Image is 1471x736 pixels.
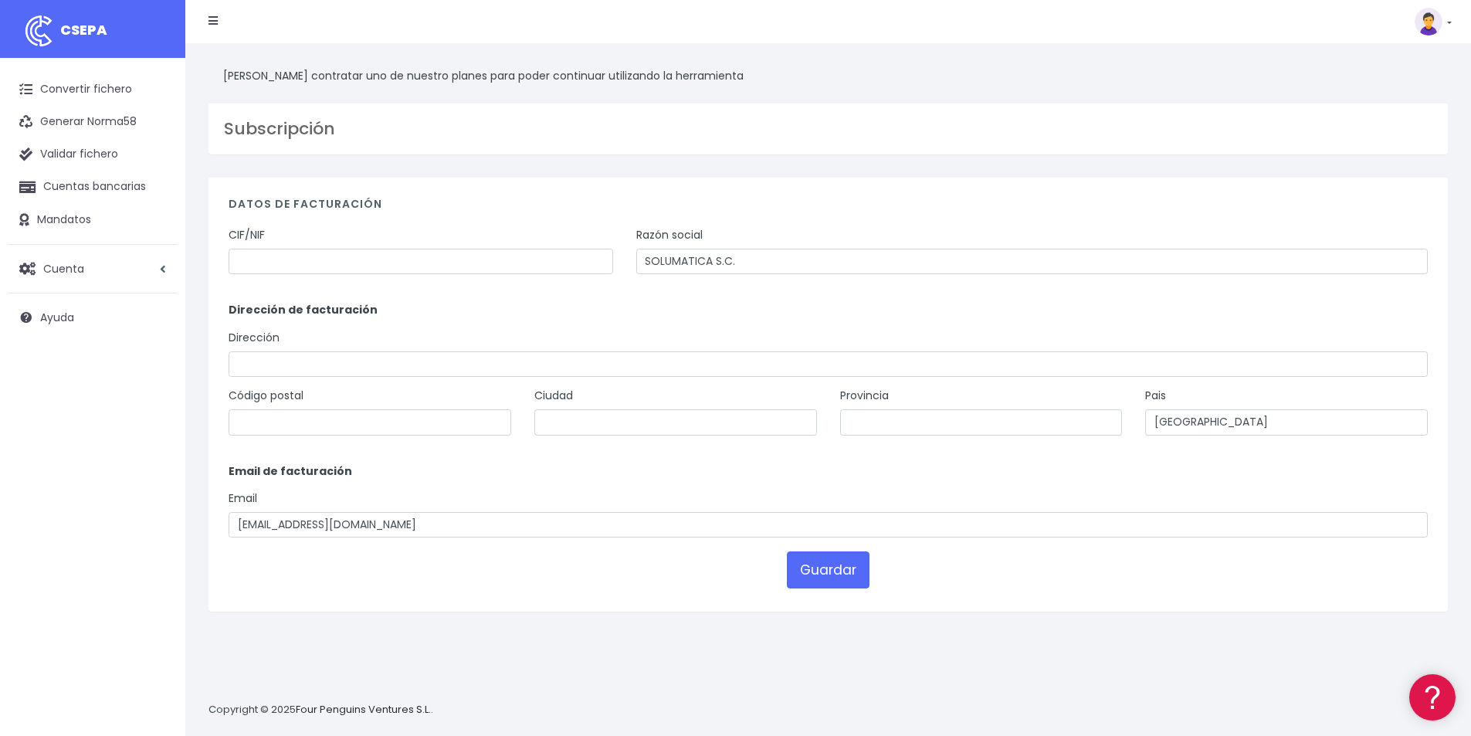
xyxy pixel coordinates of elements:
[840,388,889,404] label: Provincia
[229,227,265,243] label: CIF/NIF
[229,388,303,404] label: Código postal
[8,106,178,138] a: Generar Norma58
[8,138,178,171] a: Validar fichero
[229,302,378,317] strong: Dirección de facturación
[1415,8,1442,36] img: profile
[208,702,433,718] p: Copyright © 2025 .
[229,490,257,507] label: Email
[19,12,58,50] img: logo
[224,119,1432,139] h3: Subscripción
[229,463,352,479] strong: Email de facturación
[40,310,74,325] span: Ayuda
[229,198,1428,219] h4: Datos de facturación
[8,204,178,236] a: Mandatos
[8,253,178,285] a: Cuenta
[229,330,280,346] label: Dirección
[208,59,1448,93] div: [PERSON_NAME] contratar uno de nuestro planes para poder continuar utilizando la herramienta
[8,73,178,106] a: Convertir fichero
[43,260,84,276] span: Cuenta
[296,702,431,717] a: Four Penguins Ventures S.L.
[60,20,107,39] span: CSEPA
[1145,388,1166,404] label: Pais
[636,227,703,243] label: Razón social
[8,171,178,203] a: Cuentas bancarias
[8,301,178,334] a: Ayuda
[534,388,573,404] label: Ciudad
[787,551,869,588] button: Guardar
